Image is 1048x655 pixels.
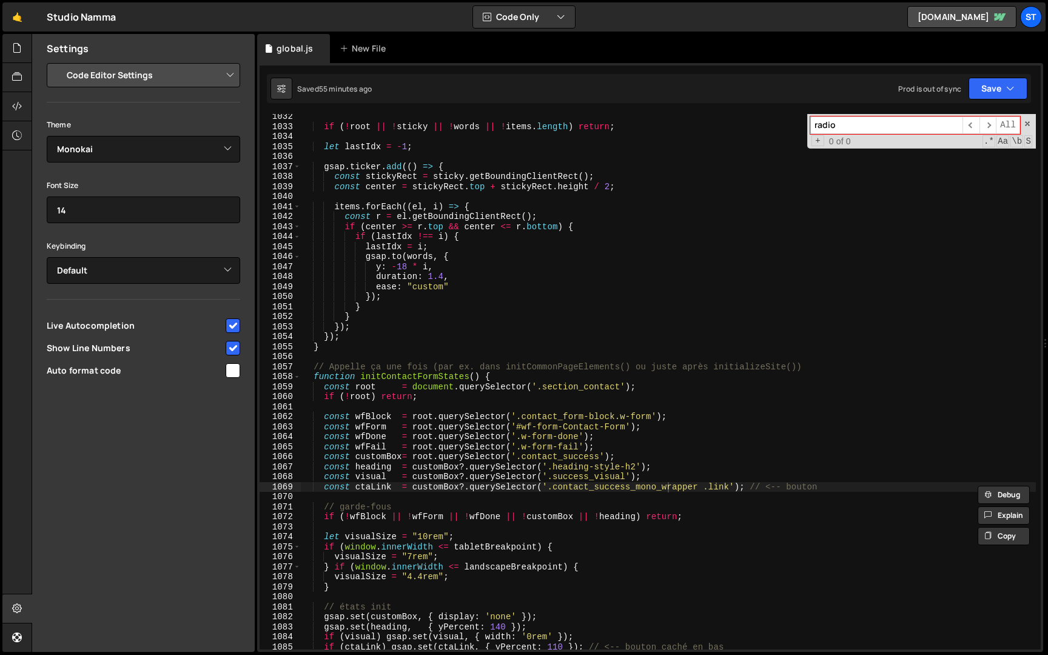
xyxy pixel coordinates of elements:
[2,2,32,32] a: 🤙
[260,322,301,332] div: 1053
[47,119,71,131] label: Theme
[260,292,301,302] div: 1050
[260,282,301,292] div: 1049
[47,320,224,332] span: Live Autocompletion
[260,192,301,202] div: 1040
[260,302,301,312] div: 1051
[810,116,962,134] input: Search for
[260,222,301,232] div: 1043
[260,622,301,633] div: 1083
[978,486,1030,504] button: Debug
[260,172,301,182] div: 1038
[47,364,224,377] span: Auto format code
[260,262,301,272] div: 1047
[260,112,301,122] div: 1032
[907,6,1016,28] a: [DOMAIN_NAME]
[260,122,301,132] div: 1033
[260,462,301,472] div: 1067
[47,240,86,252] label: Keybinding
[277,42,313,55] div: global.js
[260,492,301,502] div: 1070
[260,582,301,593] div: 1079
[319,84,372,94] div: 55 minutes ago
[1010,135,1023,147] span: Whole Word Search
[260,602,301,613] div: 1081
[979,116,996,134] span: ​
[260,232,301,242] div: 1044
[260,372,301,382] div: 1058
[340,42,391,55] div: New File
[260,542,301,553] div: 1075
[982,135,995,147] span: RegExp Search
[996,116,1020,134] span: Alt-Enter
[260,312,301,322] div: 1052
[260,502,301,512] div: 1071
[260,452,301,462] div: 1066
[260,212,301,222] div: 1042
[260,592,301,602] div: 1080
[1024,135,1032,147] span: Search In Selection
[260,392,301,402] div: 1060
[260,512,301,522] div: 1072
[260,442,301,452] div: 1065
[260,182,301,192] div: 1039
[260,612,301,622] div: 1082
[260,332,301,342] div: 1054
[1020,6,1042,28] a: St
[962,116,979,134] span: ​
[260,272,301,282] div: 1048
[260,242,301,252] div: 1045
[473,6,575,28] button: Code Only
[260,632,301,642] div: 1084
[260,252,301,262] div: 1046
[260,532,301,542] div: 1074
[260,402,301,412] div: 1061
[297,84,372,94] div: Saved
[260,362,301,372] div: 1057
[260,472,301,482] div: 1068
[47,42,89,55] h2: Settings
[978,527,1030,545] button: Copy
[260,482,301,492] div: 1069
[260,352,301,362] div: 1056
[47,342,224,354] span: Show Line Numbers
[260,202,301,212] div: 1041
[260,142,301,152] div: 1035
[47,10,116,24] div: Studio Namma
[260,162,301,172] div: 1037
[260,552,301,562] div: 1076
[978,506,1030,525] button: Explain
[260,432,301,442] div: 1064
[260,642,301,653] div: 1085
[811,135,824,147] span: Toggle Replace mode
[996,135,1009,147] span: CaseSensitive Search
[260,562,301,573] div: 1077
[260,412,301,422] div: 1062
[260,522,301,532] div: 1073
[260,572,301,582] div: 1078
[260,342,301,352] div: 1055
[47,180,78,192] label: Font Size
[260,152,301,162] div: 1036
[824,136,856,147] span: 0 of 0
[898,84,961,94] div: Prod is out of sync
[260,382,301,392] div: 1059
[260,132,301,142] div: 1034
[969,78,1027,99] button: Save
[260,422,301,432] div: 1063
